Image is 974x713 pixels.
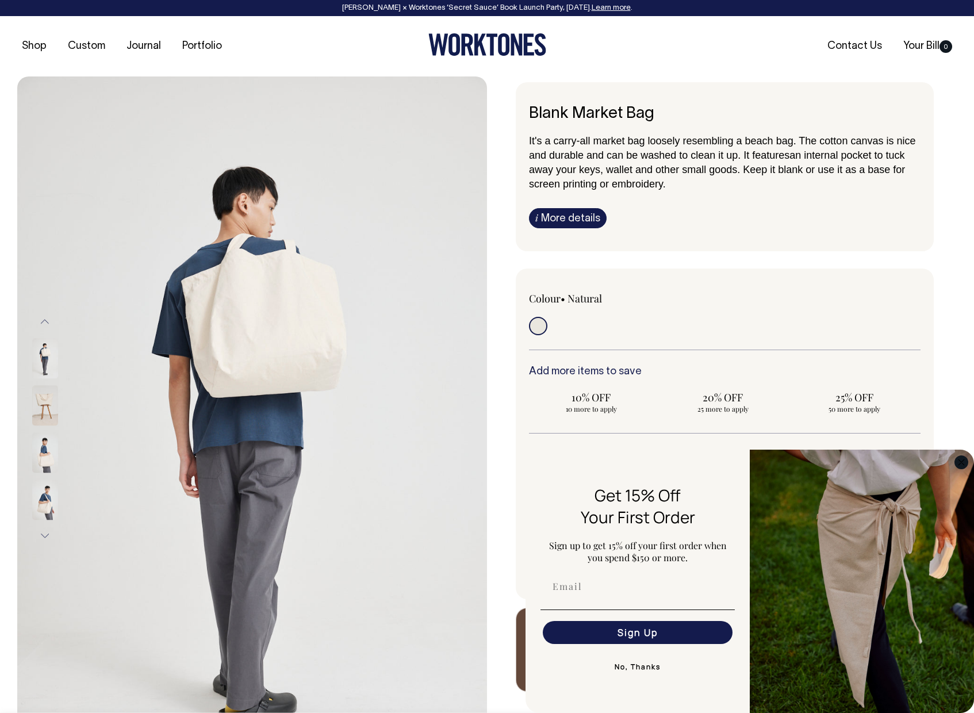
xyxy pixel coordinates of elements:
img: natural [32,480,58,520]
button: Close dialog [954,455,968,469]
img: natural [32,338,58,378]
span: 20% OFF [666,390,780,404]
span: 10 more to apply [535,404,648,413]
a: Shop [17,37,51,56]
button: Next [36,523,53,549]
a: Portfolio [178,37,227,56]
div: FLYOUT Form [526,450,974,713]
input: 10% OFF 10 more to apply [529,387,654,417]
span: • [561,292,565,305]
span: 0 [940,40,952,53]
h6: Add more items to save [529,366,921,378]
a: Learn more [592,5,631,11]
div: Colour [529,292,685,305]
div: [PERSON_NAME] × Worktones ‘Secret Sauce’ Book Launch Party, [DATE]. . [11,4,963,12]
a: iMore details [529,208,607,228]
span: Your First Order [581,506,695,528]
span: 10% OFF [535,390,648,404]
span: Get 15% Off [595,484,681,506]
span: t features [746,149,789,161]
button: Previous [36,309,53,335]
span: 25 more to apply [666,404,780,413]
span: Sign up to get 15% off your first order when you spend $150 or more. [549,539,727,563]
input: 25% OFF 50 more to apply [792,387,917,417]
button: Sign Up [543,621,733,644]
img: natural [32,385,58,425]
input: 20% OFF 25 more to apply [661,387,785,417]
span: 50 more to apply [798,404,911,413]
button: No, Thanks [540,655,735,678]
label: Natural [567,292,602,305]
span: an internal pocket to tuck away your keys, wallet and other small goods. Keep it blank or use it ... [529,149,905,190]
img: 5e34ad8f-4f05-4173-92a8-ea475ee49ac9.jpeg [750,450,974,713]
a: Your Bill0 [899,37,957,56]
input: Email [543,575,733,598]
img: underline [540,609,735,610]
a: Journal [122,37,166,56]
a: Contact Us [823,37,887,56]
span: It's a carry-all market bag loosely resembling a beach bag. The cotton canvas is nice and durable... [529,135,915,161]
h1: Blank Market Bag [529,105,921,123]
span: i [535,212,538,224]
span: 25% OFF [798,390,911,404]
a: Custom [63,37,110,56]
img: natural [32,432,58,473]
